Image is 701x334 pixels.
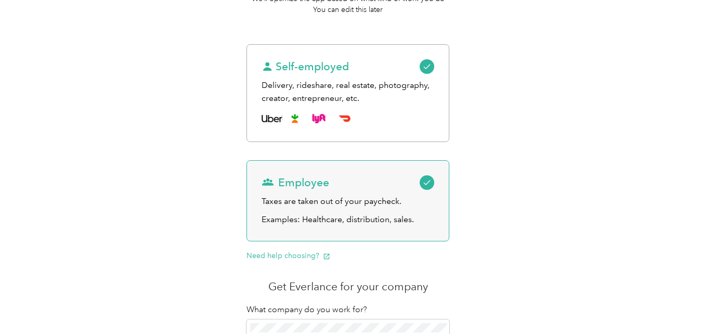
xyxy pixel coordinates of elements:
[262,213,434,226] p: Examples: Healthcare, distribution, sales.
[262,175,329,190] span: Employee
[643,276,701,334] iframe: Everlance-gr Chat Button Frame
[262,59,349,74] span: Self-employed
[313,4,383,15] p: You can edit this later
[262,195,434,208] div: Taxes are taken out of your paycheck.
[246,250,330,261] button: Need help choosing?
[246,304,367,315] span: What company do you work for?
[262,79,434,105] div: Delivery, rideshare, real estate, photography, creator, entrepreneur, etc.
[246,279,449,294] p: Get Everlance for your company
